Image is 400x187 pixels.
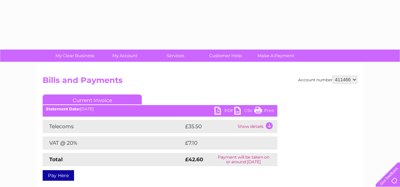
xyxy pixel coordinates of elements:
a: Make A Payment [249,50,303,62]
td: VAT @ 20% [43,136,183,150]
b: Statement Date: [46,106,80,111]
td: Payment will be taken on or around [DATE] [210,153,277,166]
a: PDF [215,107,234,116]
strong: £42.60 [185,156,203,163]
a: Services [148,50,203,62]
a: CSV [234,107,254,116]
a: Customer Help [198,50,253,62]
a: My Account [98,50,152,62]
div: Account number [298,76,357,84]
td: Telecoms [43,120,183,133]
a: Print [254,107,274,116]
strong: Total [49,156,63,163]
td: £35.50 [183,120,236,133]
td: Show details [236,120,277,133]
div: [DATE] [43,107,277,111]
a: Pay Here [43,170,74,181]
h2: Bills and Payments [43,76,357,88]
a: Current Invoice [43,94,142,104]
td: £7.10 [183,136,261,150]
a: My Clear Business [48,50,102,62]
